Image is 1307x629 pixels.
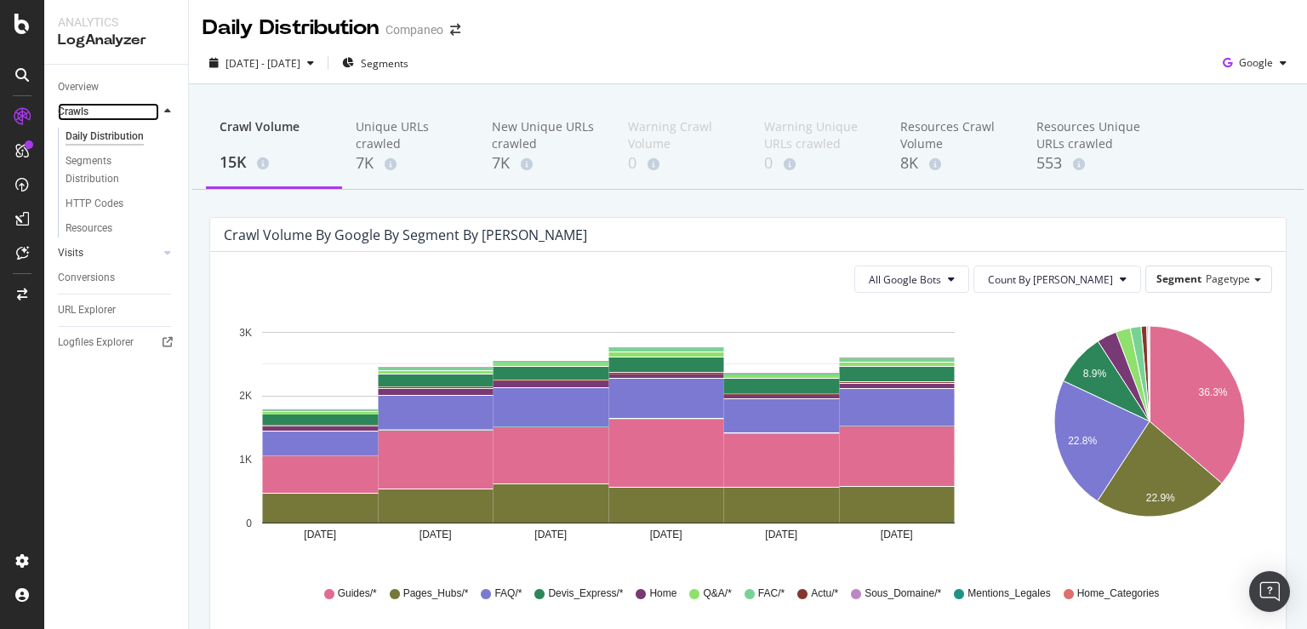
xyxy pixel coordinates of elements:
[66,152,176,188] a: Segments Distribution
[58,334,134,352] div: Logfiles Explorer
[203,49,321,77] button: [DATE] - [DATE]
[973,266,1141,293] button: Count By [PERSON_NAME]
[900,152,1009,174] div: 8K
[419,529,452,540] text: [DATE]
[58,103,88,121] div: Crawls
[220,152,328,174] div: 15K
[66,152,160,188] div: Segments Distribution
[1082,368,1106,380] text: 8.9%
[1156,272,1201,286] span: Segment
[58,301,116,319] div: URL Explorer
[900,118,1009,152] div: Resources Crawl Volume
[239,327,252,339] text: 3K
[246,517,252,529] text: 0
[224,226,587,243] div: Crawl Volume by google by Segment by [PERSON_NAME]
[649,586,676,601] span: Home
[225,56,300,71] span: [DATE] - [DATE]
[494,586,522,601] span: FAQ/*
[1068,435,1097,447] text: 22.8%
[703,586,731,601] span: Q&A/*
[548,586,623,601] span: Devis_Express/*
[338,586,377,601] span: Guides/*
[1249,571,1290,612] div: Open Intercom Messenger
[356,118,465,152] div: Unique URLs crawled
[58,334,176,352] a: Logfiles Explorer
[66,220,112,237] div: Resources
[764,118,873,152] div: Warning Unique URLs crawled
[1036,152,1145,174] div: 553
[224,306,993,562] svg: A chart.
[239,391,252,403] text: 2K
[66,128,176,146] a: Daily Distribution
[758,586,785,601] span: FAC/*
[765,529,797,540] text: [DATE]
[58,244,83,262] div: Visits
[534,529,567,540] text: [DATE]
[1036,118,1145,152] div: Resources Unique URLs crawled
[811,586,838,601] span: Actu/*
[764,152,873,174] div: 0
[1145,492,1174,504] text: 22.9%
[403,586,469,601] span: Pages_Hubs/*
[450,24,460,36] div: arrow-right-arrow-left
[361,56,408,71] span: Segments
[1198,386,1227,398] text: 36.3%
[220,118,328,151] div: Crawl Volume
[854,266,969,293] button: All Google Bots
[865,586,941,601] span: Sous_Domaine/*
[988,272,1113,287] span: Count By Day
[58,269,176,287] a: Conversions
[967,586,1050,601] span: Mentions_Legales
[66,195,176,213] a: HTTP Codes
[1206,272,1250,286] span: Pagetype
[881,529,913,540] text: [DATE]
[1030,306,1269,562] svg: A chart.
[1239,55,1273,70] span: Google
[66,128,144,146] div: Daily Distribution
[628,118,737,152] div: Warning Crawl Volume
[58,244,159,262] a: Visits
[492,118,601,152] div: New Unique URLs crawled
[1216,49,1293,77] button: Google
[58,269,115,287] div: Conversions
[203,14,379,43] div: Daily Distribution
[385,21,443,38] div: Companeo
[58,14,174,31] div: Analytics
[239,454,252,466] text: 1K
[492,152,601,174] div: 7K
[304,529,336,540] text: [DATE]
[1077,586,1160,601] span: Home_Categories
[335,49,415,77] button: Segments
[58,31,174,50] div: LogAnalyzer
[356,152,465,174] div: 7K
[58,78,176,96] a: Overview
[58,103,159,121] a: Crawls
[58,301,176,319] a: URL Explorer
[66,220,176,237] a: Resources
[628,152,737,174] div: 0
[66,195,123,213] div: HTTP Codes
[869,272,941,287] span: All Google Bots
[650,529,682,540] text: [DATE]
[58,78,99,96] div: Overview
